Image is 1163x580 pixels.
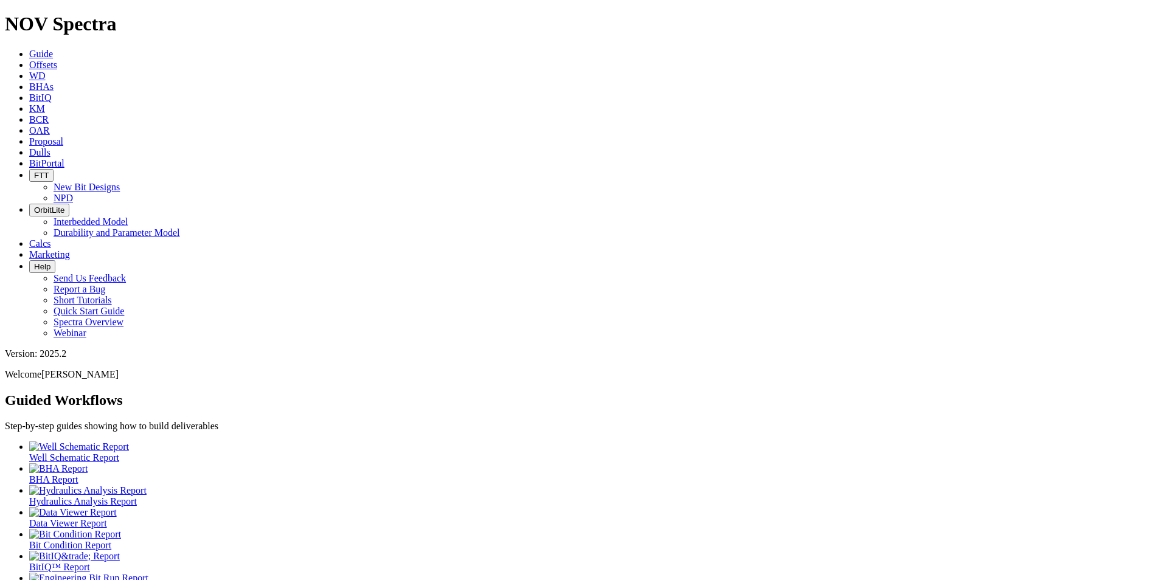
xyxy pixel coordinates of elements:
[54,182,120,192] a: New Bit Designs
[41,369,119,379] span: [PERSON_NAME]
[34,171,49,180] span: FTT
[54,295,112,305] a: Short Tutorials
[54,317,123,327] a: Spectra Overview
[54,193,73,203] a: NPD
[29,125,50,136] a: OAR
[54,284,105,294] a: Report a Bug
[29,507,1158,528] a: Data Viewer Report Data Viewer Report
[29,169,54,182] button: FTT
[29,452,119,463] span: Well Schematic Report
[54,306,124,316] a: Quick Start Guide
[54,216,128,227] a: Interbedded Model
[29,441,129,452] img: Well Schematic Report
[29,60,57,70] a: Offsets
[29,463,88,474] img: BHA Report
[34,262,50,271] span: Help
[29,136,63,147] a: Proposal
[29,103,45,114] a: KM
[5,369,1158,380] p: Welcome
[54,227,180,238] a: Durability and Parameter Model
[5,392,1158,409] h2: Guided Workflows
[29,158,64,168] a: BitPortal
[29,49,53,59] a: Guide
[29,260,55,273] button: Help
[29,529,121,540] img: Bit Condition Report
[54,328,86,338] a: Webinar
[29,204,69,216] button: OrbitLite
[54,273,126,283] a: Send Us Feedback
[5,421,1158,432] p: Step-by-step guides showing how to build deliverables
[29,551,1158,572] a: BitIQ&trade; Report BitIQ™ Report
[29,496,137,506] span: Hydraulics Analysis Report
[5,348,1158,359] div: Version: 2025.2
[34,205,64,215] span: OrbitLite
[29,529,1158,550] a: Bit Condition Report Bit Condition Report
[5,13,1158,35] h1: NOV Spectra
[29,507,117,518] img: Data Viewer Report
[29,551,120,562] img: BitIQ&trade; Report
[29,71,46,81] a: WD
[29,474,78,485] span: BHA Report
[29,518,107,528] span: Data Viewer Report
[29,463,1158,485] a: BHA Report BHA Report
[29,238,51,249] a: Calcs
[29,562,90,572] span: BitIQ™ Report
[29,441,1158,463] a: Well Schematic Report Well Schematic Report
[29,147,50,157] a: Dulls
[29,114,49,125] a: BCR
[29,92,51,103] a: BitIQ
[29,485,1158,506] a: Hydraulics Analysis Report Hydraulics Analysis Report
[29,249,70,260] a: Marketing
[29,485,147,496] img: Hydraulics Analysis Report
[29,540,111,550] span: Bit Condition Report
[29,81,54,92] a: BHAs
